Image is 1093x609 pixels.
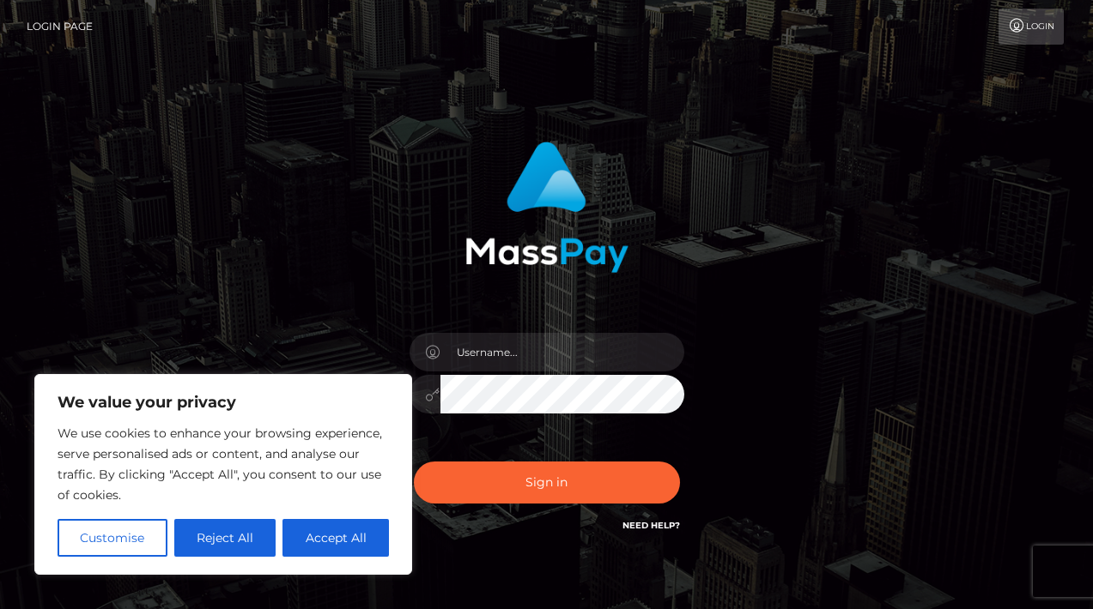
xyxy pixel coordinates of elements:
p: We value your privacy [58,392,389,413]
input: Username... [440,333,684,371]
img: MassPay Login [465,142,628,273]
div: We value your privacy [34,374,412,575]
button: Sign in [414,461,680,503]
button: Accept All [282,519,389,557]
a: Login Page [27,9,93,45]
button: Reject All [174,519,276,557]
button: Customise [58,519,167,557]
a: Login [999,9,1064,45]
a: Need Help? [622,520,680,531]
p: We use cookies to enhance your browsing experience, serve personalised ads or content, and analys... [58,423,389,505]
